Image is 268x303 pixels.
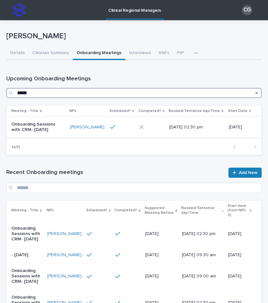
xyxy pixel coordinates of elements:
[228,252,252,258] p: [DATE]
[6,32,259,41] p: [PERSON_NAME]
[11,207,38,214] p: Meeting - Title
[169,125,222,130] p: [DATE] 02:30 pm
[6,183,262,193] input: Search
[47,207,54,214] p: NPs
[28,47,73,60] button: Clinician Summary
[145,231,177,237] p: [DATE]
[11,122,64,133] p: Onboarding Sessions with CRM- [DATE]
[182,252,223,258] p: [DATE] 09:30 am
[145,274,177,279] p: [DATE]
[6,47,28,60] button: Details
[47,252,82,258] a: [PERSON_NAME]
[228,108,247,114] p: Start Date
[228,144,245,150] button: Back
[115,207,137,214] p: Completed?
[47,274,82,279] a: [PERSON_NAME]
[47,231,82,237] a: [PERSON_NAME]
[245,144,262,150] button: Next
[13,4,25,16] img: stacker-logo-s-only.png
[109,108,131,114] p: Scheduled?
[11,108,38,114] p: Meeting - Title
[11,226,42,242] p: Onboarding Sessions with CRM- [DATE]
[182,231,223,237] p: [DATE] 02:30 pm
[11,268,42,284] p: Onboarding Sessions with CRM- [DATE]
[239,170,258,175] span: Add New
[70,125,104,130] a: [PERSON_NAME]
[228,231,252,237] p: [DATE]
[6,88,262,98] input: Search
[73,47,125,60] button: Onboarding Meetings
[139,108,161,114] p: Completed?
[145,252,177,258] p: [DATE]
[125,47,155,60] button: Interviews
[145,205,174,216] p: Suggested Meeting Before
[228,168,262,178] a: Add New
[227,202,248,219] p: Start date (from NPs 2)
[6,169,225,176] h1: Recent Onboarding meetings
[86,207,107,214] p: Scheduled?
[173,47,188,60] button: PIP
[11,252,42,258] p: - [DATE]
[6,263,262,289] tr: Onboarding Sessions with CRM- [DATE][PERSON_NAME] [DATE][DATE] 09:00 am[DATE]
[182,274,223,279] p: [DATE] 09:00 am
[155,47,173,60] button: SNFs
[242,5,252,15] div: CG
[69,108,77,114] p: NPs
[181,205,220,216] p: Booked/Tentative day/Time
[169,108,220,114] p: Booked/Tentative day/Time
[6,117,262,138] tr: Onboarding Sessions with CRM- [DATE][PERSON_NAME] [DATE] 02:30 pm[DATE]
[229,125,252,130] p: [DATE]
[6,139,25,155] p: 1 of 1
[6,247,262,263] tr: - [DATE][PERSON_NAME] [DATE][DATE] 09:30 am[DATE]
[6,221,262,247] tr: Onboarding Sessions with CRM- [DATE][PERSON_NAME] [DATE][DATE] 02:30 pm[DATE]
[228,274,252,279] p: [DATE]
[6,75,262,83] h1: Upcoming Onboarding Meetings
